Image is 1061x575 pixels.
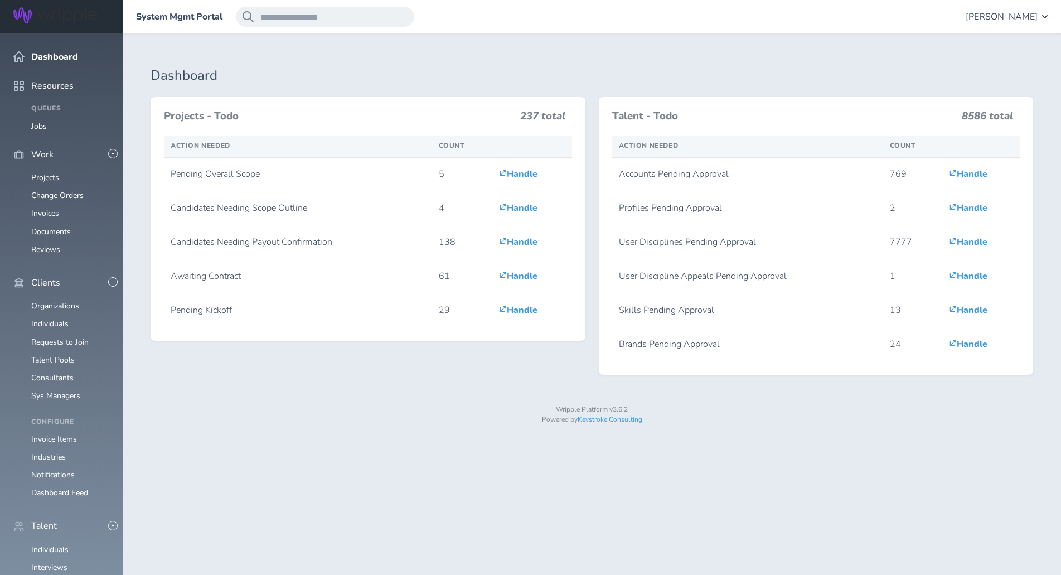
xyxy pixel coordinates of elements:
[31,487,88,498] a: Dashboard Feed
[432,191,493,225] td: 4
[164,225,432,259] td: Candidates Needing Payout Confirmation
[164,191,432,225] td: Candidates Needing Scope Outline
[949,202,987,214] a: Handle
[612,293,883,327] td: Skills Pending Approval
[949,168,987,180] a: Handle
[31,318,69,329] a: Individuals
[31,470,75,480] a: Notifications
[432,225,493,259] td: 138
[31,355,75,365] a: Talent Pools
[883,191,942,225] td: 2
[949,270,987,282] a: Handle
[151,416,1033,424] p: Powered by
[890,141,916,150] span: Count
[31,226,71,237] a: Documents
[499,304,537,316] a: Handle
[949,338,987,350] a: Handle
[31,121,47,132] a: Jobs
[164,259,432,293] td: Awaiting Contract
[883,225,942,259] td: 7777
[962,110,1013,127] h3: 8586 total
[108,277,118,287] button: -
[136,12,222,22] a: System Mgmt Portal
[31,81,74,91] span: Resources
[612,259,883,293] td: User Discipline Appeals Pending Approval
[439,141,465,150] span: Count
[966,7,1048,27] button: [PERSON_NAME]
[883,259,942,293] td: 1
[612,110,956,123] h3: Talent - Todo
[31,562,67,573] a: Interviews
[31,301,79,311] a: Organizations
[151,406,1033,414] p: Wripple Platform v3.6.2
[883,293,942,327] td: 13
[432,293,493,327] td: 29
[31,390,80,401] a: Sys Managers
[612,157,883,191] td: Accounts Pending Approval
[151,68,1033,84] h1: Dashboard
[31,434,77,444] a: Invoice Items
[31,278,60,288] span: Clients
[612,225,883,259] td: User Disciplines Pending Approval
[966,12,1038,22] span: [PERSON_NAME]
[31,190,84,201] a: Change Orders
[31,544,69,555] a: Individuals
[520,110,565,127] h3: 237 total
[883,327,942,361] td: 24
[949,304,987,316] a: Handle
[31,105,109,113] h4: Queues
[31,373,74,383] a: Consultants
[31,521,57,531] span: Talent
[31,172,59,183] a: Projects
[108,521,118,530] button: -
[883,157,942,191] td: 769
[499,168,537,180] a: Handle
[13,7,97,23] img: Wripple
[31,337,89,347] a: Requests to Join
[31,418,109,426] h4: Configure
[499,202,537,214] a: Handle
[31,452,66,462] a: Industries
[31,149,54,160] span: Work
[164,293,432,327] td: Pending Kickoff
[432,259,493,293] td: 61
[164,157,432,191] td: Pending Overall Scope
[612,191,883,225] td: Profiles Pending Approval
[578,415,642,424] a: Keystroke Consulting
[949,236,987,248] a: Handle
[499,270,537,282] a: Handle
[31,208,59,219] a: Invoices
[612,327,883,361] td: Brands Pending Approval
[108,149,118,158] button: -
[171,141,230,150] span: Action Needed
[31,52,78,62] span: Dashboard
[499,236,537,248] a: Handle
[31,244,60,255] a: Reviews
[432,157,493,191] td: 5
[164,110,513,123] h3: Projects - Todo
[619,141,679,150] span: Action Needed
